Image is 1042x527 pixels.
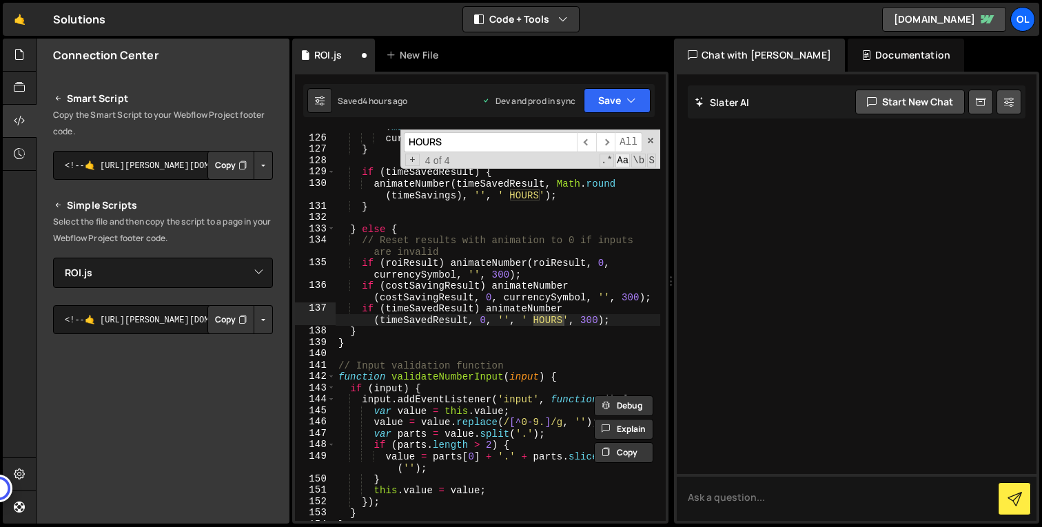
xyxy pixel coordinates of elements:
span: CaseSensitive Search [615,154,630,167]
div: 141 [295,360,336,371]
div: New File [386,48,444,62]
textarea: <!--🤙 [URL][PERSON_NAME][DOMAIN_NAME]> <script>document.addEventListener("DOMContentLoaded", func... [53,151,273,180]
div: 130 [295,178,336,200]
div: 150 [295,473,336,485]
div: 152 [295,496,336,508]
div: Button group with nested dropdown [207,151,273,180]
p: Copy the Smart Script to your Webflow Project footer code. [53,107,273,140]
div: 136 [295,280,336,302]
button: Save [584,88,651,113]
div: 144 [295,393,336,405]
div: 127 [295,143,336,155]
a: 🤙 [3,3,37,36]
div: 133 [295,223,336,235]
div: 134 [295,234,336,257]
div: 149 [295,451,336,473]
span: Alt-Enter [615,132,642,152]
a: [DOMAIN_NAME] [882,7,1006,32]
div: Dev and prod in sync [482,95,575,107]
span: ​ [596,132,615,152]
span: 4 of 4 [420,155,456,167]
div: 142 [295,371,336,382]
button: Copy [207,305,254,334]
h2: Slater AI [695,96,750,109]
div: 138 [295,325,336,337]
h2: Simple Scripts [53,197,273,214]
input: Search for [404,132,577,152]
button: Copy [594,442,653,463]
span: Toggle Replace mode [405,154,420,167]
div: 146 [295,416,336,428]
div: 139 [295,337,336,349]
div: ROI.js [314,48,342,62]
div: 140 [295,348,336,360]
h2: Connection Center [53,48,159,63]
span: Whole Word Search [631,154,646,167]
button: Copy [207,151,254,180]
div: 153 [295,507,336,519]
div: 135 [295,257,336,280]
iframe: YouTube video player [53,357,274,481]
button: Explain [594,419,653,440]
textarea: <!--🤙 [URL][PERSON_NAME][DOMAIN_NAME]> <script>document.addEventListener("DOMContentLoaded", func... [53,305,273,334]
a: OL [1010,7,1035,32]
div: 137 [295,302,336,325]
div: Solutions [53,11,105,28]
div: Chat with [PERSON_NAME] [674,39,845,72]
div: 126 [295,132,336,144]
button: Start new chat [855,90,965,114]
div: Saved [338,95,408,107]
div: 129 [295,166,336,178]
span: RegExp Search [600,154,614,167]
div: 128 [295,155,336,167]
div: 151 [295,484,336,496]
div: 147 [295,428,336,440]
div: 4 hours ago [362,95,408,107]
div: 132 [295,211,336,223]
div: 148 [295,439,336,451]
span: Search In Selection [647,154,656,167]
div: Button group with nested dropdown [207,305,273,334]
button: Debug [594,395,653,416]
h2: Smart Script [53,90,273,107]
button: Code + Tools [463,7,579,32]
span: ​ [577,132,596,152]
div: 131 [295,200,336,212]
p: Select the file and then copy the script to a page in your Webflow Project footer code. [53,214,273,247]
div: Documentation [848,39,964,72]
div: 143 [295,382,336,394]
div: 145 [295,405,336,417]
